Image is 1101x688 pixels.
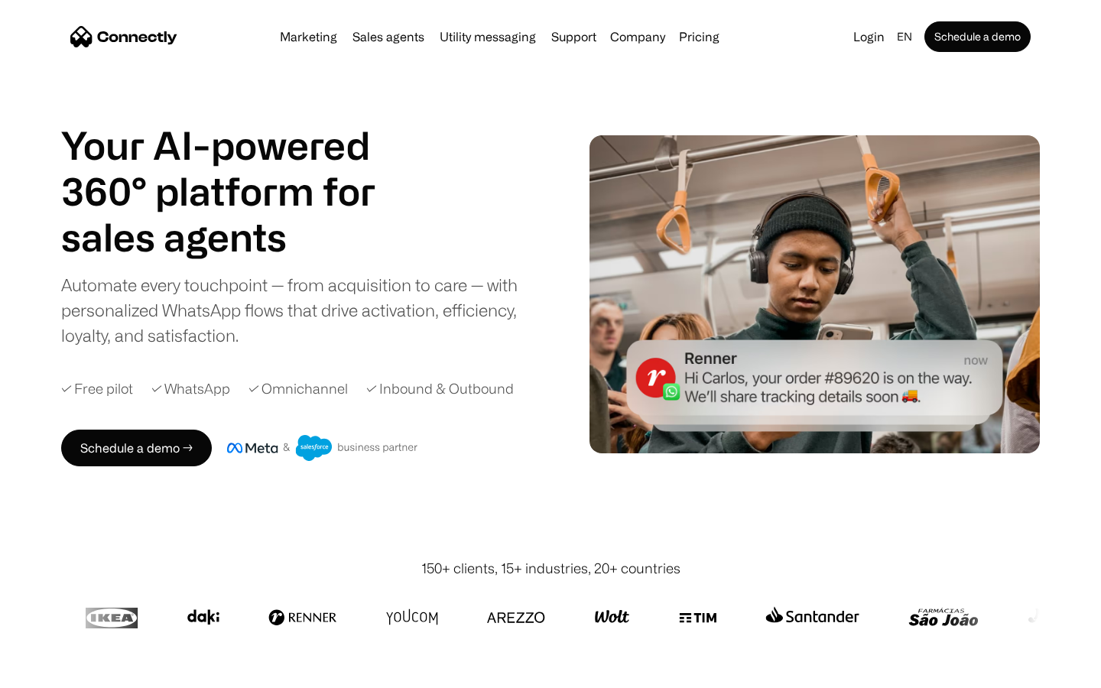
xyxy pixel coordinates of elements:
[673,31,726,43] a: Pricing
[897,26,912,47] div: en
[31,661,92,683] ul: Language list
[847,26,891,47] a: Login
[61,272,543,348] div: Automate every touchpoint — from acquisition to care — with personalized WhatsApp flows that driv...
[924,21,1031,52] a: Schedule a demo
[421,558,680,579] div: 150+ clients, 15+ industries, 20+ countries
[274,31,343,43] a: Marketing
[366,378,514,399] div: ✓ Inbound & Outbound
[346,31,430,43] a: Sales agents
[61,378,133,399] div: ✓ Free pilot
[545,31,602,43] a: Support
[434,31,542,43] a: Utility messaging
[151,378,230,399] div: ✓ WhatsApp
[61,430,212,466] a: Schedule a demo →
[227,435,418,461] img: Meta and Salesforce business partner badge.
[248,378,348,399] div: ✓ Omnichannel
[61,122,413,214] h1: Your AI-powered 360° platform for
[61,214,413,260] h1: sales agents
[15,660,92,683] aside: Language selected: English
[610,26,665,47] div: Company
